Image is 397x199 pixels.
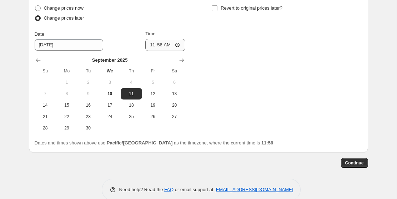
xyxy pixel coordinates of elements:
span: Change prices now [44,5,84,11]
button: Tuesday September 2 2025 [77,77,99,88]
span: 4 [124,80,139,85]
button: Show next month, October 2025 [177,55,187,65]
button: Saturday September 27 2025 [164,111,185,122]
span: Su [37,68,53,74]
span: 19 [145,102,161,108]
a: FAQ [164,187,174,192]
button: Today Wednesday September 10 2025 [99,88,120,99]
button: Thursday September 18 2025 [121,99,142,111]
span: Need help? Read the [119,187,165,192]
span: 21 [37,114,53,119]
button: Wednesday September 17 2025 [99,99,120,111]
button: Continue [341,158,368,168]
button: Sunday September 28 2025 [35,122,56,134]
span: Date [35,31,44,37]
button: Thursday September 4 2025 [121,77,142,88]
button: Sunday September 7 2025 [35,88,56,99]
button: Tuesday September 23 2025 [77,111,99,122]
button: Wednesday September 3 2025 [99,77,120,88]
span: We [102,68,117,74]
span: Change prices later [44,15,84,21]
button: Thursday September 25 2025 [121,111,142,122]
span: or email support at [174,187,215,192]
button: Monday September 29 2025 [56,122,77,134]
button: Saturday September 13 2025 [164,88,185,99]
span: Continue [345,160,364,166]
button: Thursday September 11 2025 [121,88,142,99]
b: Pacific/[GEOGRAPHIC_DATA] [107,140,172,146]
span: 7 [37,91,53,97]
button: Tuesday September 30 2025 [77,122,99,134]
th: Wednesday [99,65,120,77]
button: Tuesday September 16 2025 [77,99,99,111]
th: Thursday [121,65,142,77]
span: 18 [124,102,139,108]
button: Friday September 12 2025 [142,88,164,99]
span: 25 [124,114,139,119]
button: Friday September 5 2025 [142,77,164,88]
th: Friday [142,65,164,77]
input: 12:00 [145,39,185,51]
span: 9 [80,91,96,97]
span: 2 [80,80,96,85]
span: 29 [59,125,75,131]
span: 1 [59,80,75,85]
span: 15 [59,102,75,108]
span: Time [145,31,155,36]
button: Wednesday September 24 2025 [99,111,120,122]
button: Tuesday September 9 2025 [77,88,99,99]
button: Friday September 19 2025 [142,99,164,111]
button: Saturday September 20 2025 [164,99,185,111]
span: 30 [80,125,96,131]
span: 28 [37,125,53,131]
button: Show previous month, August 2025 [33,55,43,65]
th: Saturday [164,65,185,77]
button: Monday September 22 2025 [56,111,77,122]
span: 3 [102,80,117,85]
button: Saturday September 6 2025 [164,77,185,88]
span: 11 [124,91,139,97]
span: 16 [80,102,96,108]
button: Sunday September 14 2025 [35,99,56,111]
span: 12 [145,91,161,97]
span: Revert to original prices later? [221,5,282,11]
span: 8 [59,91,75,97]
span: 17 [102,102,117,108]
span: Dates and times shown above use as the timezone, where the current time is [35,140,273,146]
th: Tuesday [77,65,99,77]
span: 20 [166,102,182,108]
span: 13 [166,91,182,97]
a: [EMAIL_ADDRESS][DOMAIN_NAME] [215,187,293,192]
span: 23 [80,114,96,119]
span: 22 [59,114,75,119]
span: 14 [37,102,53,108]
span: Fr [145,68,161,74]
button: Monday September 1 2025 [56,77,77,88]
span: Tu [80,68,96,74]
button: Monday September 8 2025 [56,88,77,99]
span: 6 [166,80,182,85]
span: Mo [59,68,75,74]
button: Monday September 15 2025 [56,99,77,111]
button: Friday September 26 2025 [142,111,164,122]
th: Sunday [35,65,56,77]
span: Sa [166,68,182,74]
th: Monday [56,65,77,77]
span: 10 [102,91,117,97]
input: 9/10/2025 [35,39,103,51]
span: 5 [145,80,161,85]
button: Sunday September 21 2025 [35,111,56,122]
span: 26 [145,114,161,119]
b: 11:56 [261,140,273,146]
span: Th [124,68,139,74]
span: 24 [102,114,117,119]
span: 27 [166,114,182,119]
